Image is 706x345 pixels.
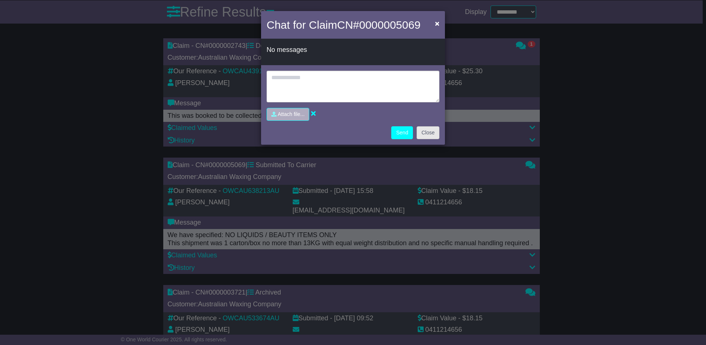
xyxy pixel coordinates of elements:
[417,126,439,139] button: Close
[267,17,421,33] h4: Chat for Claim
[337,19,421,31] span: CN#
[267,46,439,54] p: No messages
[391,126,413,139] button: Send
[359,19,421,31] span: 0000005069
[435,19,439,28] span: ×
[431,16,443,31] button: Close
